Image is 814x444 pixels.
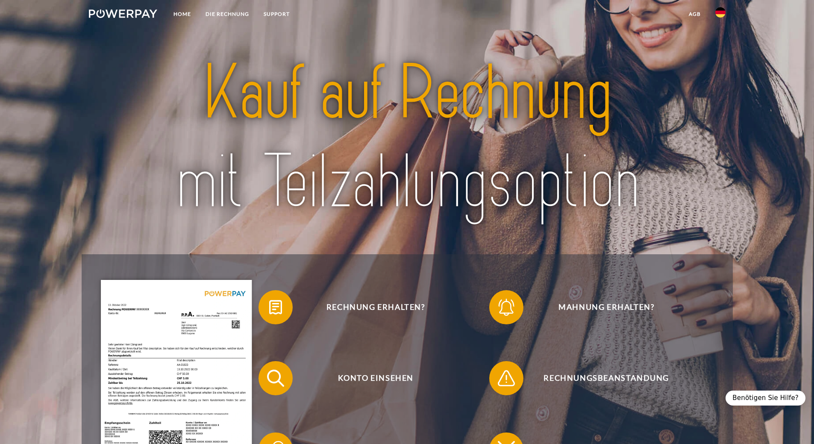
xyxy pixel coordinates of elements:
a: agb [682,6,708,22]
img: de [715,7,726,18]
button: Rechnungsbeanstandung [489,361,711,395]
span: Mahnung erhalten? [502,290,711,324]
a: DIE RECHNUNG [198,6,256,22]
button: Mahnung erhalten? [489,290,711,324]
img: qb_warning.svg [496,368,517,389]
button: Konto einsehen [259,361,481,395]
img: qb_search.svg [265,368,286,389]
img: qb_bill.svg [265,297,286,318]
img: qb_bell.svg [496,297,517,318]
a: SUPPORT [256,6,297,22]
a: Home [166,6,198,22]
div: Benötigen Sie Hilfe? [726,391,805,406]
img: logo-powerpay-white.svg [89,9,158,18]
img: title-powerpay_de.svg [120,44,694,232]
span: Rechnungsbeanstandung [502,361,711,395]
span: Konto einsehen [271,361,480,395]
button: Rechnung erhalten? [259,290,481,324]
span: Rechnung erhalten? [271,290,480,324]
